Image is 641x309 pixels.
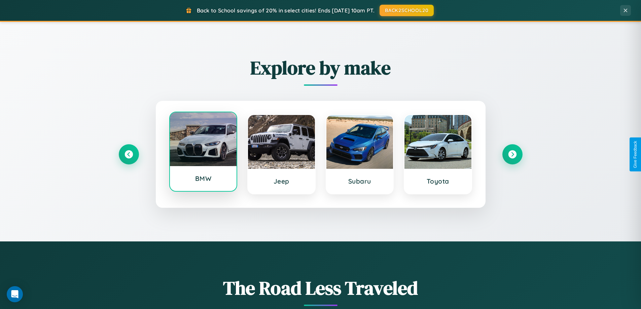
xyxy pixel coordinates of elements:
h3: BMW [177,175,230,183]
h3: Subaru [333,177,387,185]
h1: The Road Less Traveled [119,275,523,301]
div: Open Intercom Messenger [7,286,23,302]
span: Back to School savings of 20% in select cities! Ends [DATE] 10am PT. [197,7,375,14]
h3: Jeep [255,177,308,185]
h3: Toyota [411,177,465,185]
div: Give Feedback [633,141,638,168]
h2: Explore by make [119,55,523,81]
button: BACK2SCHOOL20 [380,5,434,16]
